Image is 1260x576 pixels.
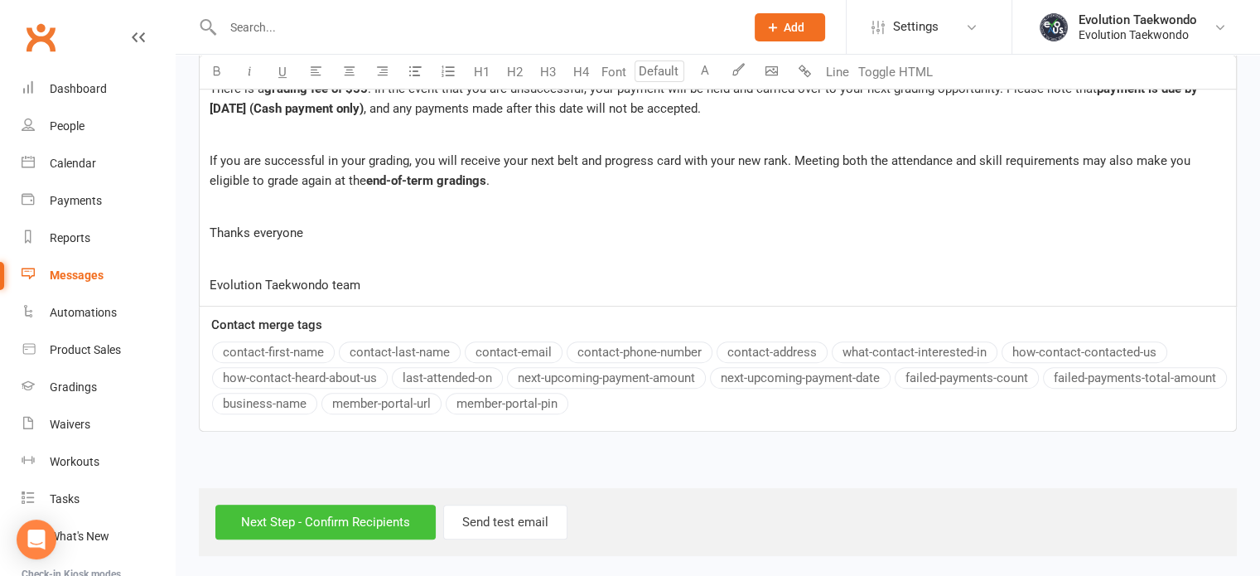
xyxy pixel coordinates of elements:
span: . In the event that you are unsuccessful, your payment will be held and carried over to your next... [368,81,1097,96]
button: next-upcoming-payment-date [710,367,891,389]
button: A [688,56,722,89]
input: Search... [218,16,733,39]
input: Default [635,61,684,82]
button: how-contact-heard-about-us [212,367,388,389]
span: Thanks everyone [210,225,303,240]
div: Evolution Taekwondo [1079,27,1197,42]
span: . [486,173,490,188]
button: last-attended-on [392,367,503,389]
div: Payments [50,194,102,207]
a: Workouts [22,443,175,481]
span: grading fee of $55 [264,81,368,96]
span: payment is due by [DATE] (Cash payment only) [210,81,1201,116]
div: Dashboard [50,82,107,95]
button: H4 [564,56,597,89]
span: Evolution Taekwondo team [210,278,360,293]
button: Line [821,56,854,89]
div: Calendar [50,157,96,170]
span: end-of-term gradings [366,173,486,188]
span: Settings [893,8,939,46]
button: how-contact-contacted-us [1002,341,1167,363]
button: contact-first-name [212,341,335,363]
a: What's New [22,518,175,555]
a: Waivers [22,406,175,443]
div: Automations [50,306,117,319]
button: Add [755,13,825,41]
a: Gradings [22,369,175,406]
div: Waivers [50,418,90,431]
button: member-portal-url [321,393,442,414]
div: Messages [50,269,104,282]
div: Tasks [50,492,80,506]
a: People [22,108,175,145]
button: Send test email [443,505,567,540]
button: Font [597,56,630,89]
span: There is a [210,81,264,96]
button: contact-phone-number [567,341,712,363]
a: Tasks [22,481,175,518]
button: failed-payments-count [895,367,1039,389]
button: contact-last-name [339,341,461,363]
button: contact-address [717,341,828,363]
button: H3 [531,56,564,89]
a: Dashboard [22,70,175,108]
div: Open Intercom Messenger [17,520,56,559]
button: next-upcoming-payment-amount [507,367,706,389]
div: Reports [50,231,90,244]
a: Automations [22,294,175,332]
a: Product Sales [22,332,175,369]
div: Gradings [50,380,97,394]
button: Toggle HTML [854,56,937,89]
div: Product Sales [50,343,121,356]
span: U [278,65,287,80]
a: Clubworx [20,17,61,58]
a: Reports [22,220,175,257]
div: Evolution Taekwondo [1079,12,1197,27]
button: U [266,56,299,89]
button: H2 [498,56,531,89]
img: thumb_image1716958358.png [1037,11,1070,44]
div: Workouts [50,455,99,468]
a: Messages [22,257,175,294]
a: Calendar [22,145,175,182]
button: member-portal-pin [446,393,568,414]
span: , and any payments made after this date will not be accepted. [364,101,701,116]
input: Next Step - Confirm Recipients [215,505,436,540]
button: contact-email [465,341,562,363]
div: People [50,119,84,133]
button: business-name [212,393,317,414]
label: Contact merge tags [211,315,322,335]
button: failed-payments-total-amount [1043,367,1227,389]
button: what-contact-interested-in [832,341,997,363]
button: H1 [465,56,498,89]
a: Payments [22,182,175,220]
span: If you are successful in your grading, you will receive your next belt and progress card with you... [210,153,1194,188]
span: Add [784,21,804,34]
div: What's New [50,530,109,543]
